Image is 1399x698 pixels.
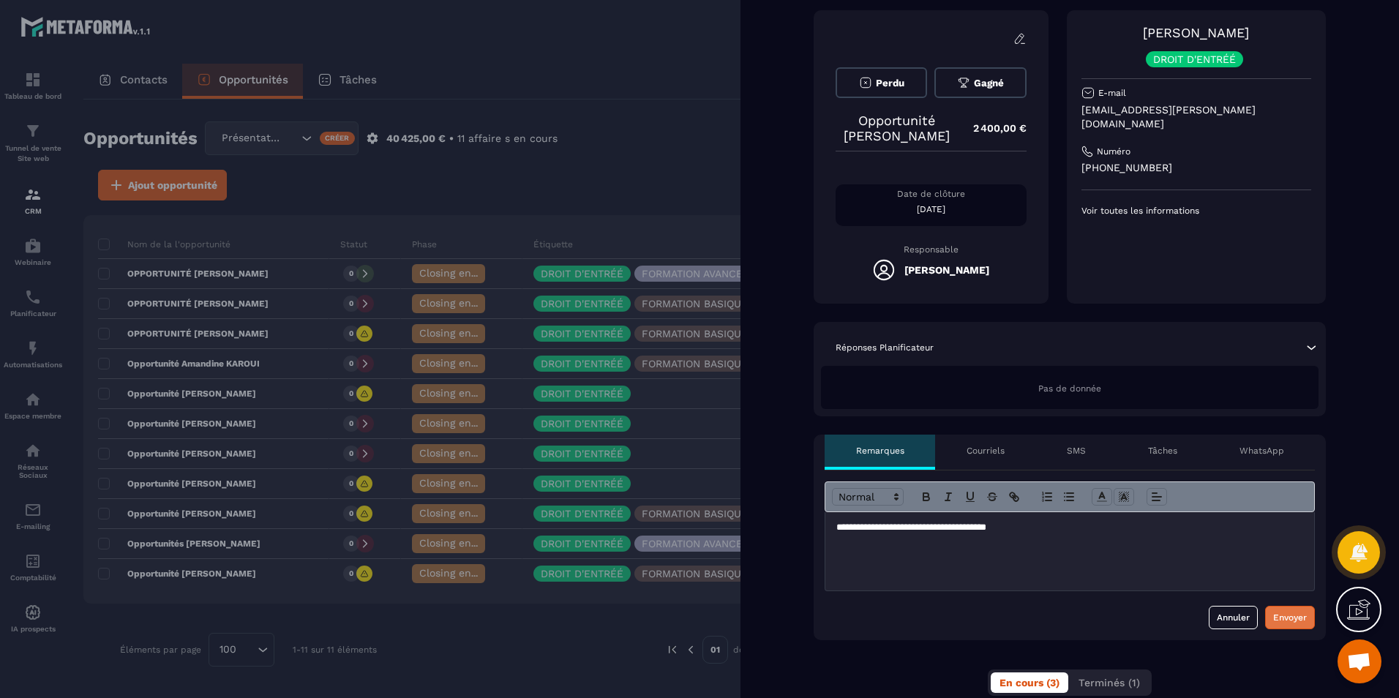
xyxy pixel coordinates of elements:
[1209,606,1258,629] button: Annuler
[1143,25,1249,40] a: [PERSON_NAME]
[1153,54,1236,64] p: DROIT D'ENTRÉÉ
[836,244,1027,255] p: Responsable
[1097,146,1130,157] p: Numéro
[999,677,1059,688] span: En cours (3)
[1081,103,1311,131] p: [EMAIL_ADDRESS][PERSON_NAME][DOMAIN_NAME]
[836,67,927,98] button: Perdu
[836,203,1027,215] p: [DATE]
[1067,445,1086,457] p: SMS
[934,67,1026,98] button: Gagné
[1079,677,1140,688] span: Terminés (1)
[1148,445,1177,457] p: Tâches
[876,78,904,89] span: Perdu
[1038,383,1101,394] span: Pas de donnée
[836,342,934,353] p: Réponses Planificateur
[836,188,1027,200] p: Date de clôture
[991,672,1068,693] button: En cours (3)
[1081,205,1311,217] p: Voir toutes les informations
[1273,610,1307,625] div: Envoyer
[1338,639,1381,683] div: Ouvrir le chat
[1070,672,1149,693] button: Terminés (1)
[1239,445,1284,457] p: WhatsApp
[1265,606,1315,629] button: Envoyer
[1081,161,1311,175] p: [PHONE_NUMBER]
[856,445,904,457] p: Remarques
[967,445,1005,457] p: Courriels
[959,114,1027,143] p: 2 400,00 €
[904,264,989,276] h5: [PERSON_NAME]
[1098,87,1126,99] p: E-mail
[836,113,959,143] p: Opportunité [PERSON_NAME]
[974,78,1004,89] span: Gagné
